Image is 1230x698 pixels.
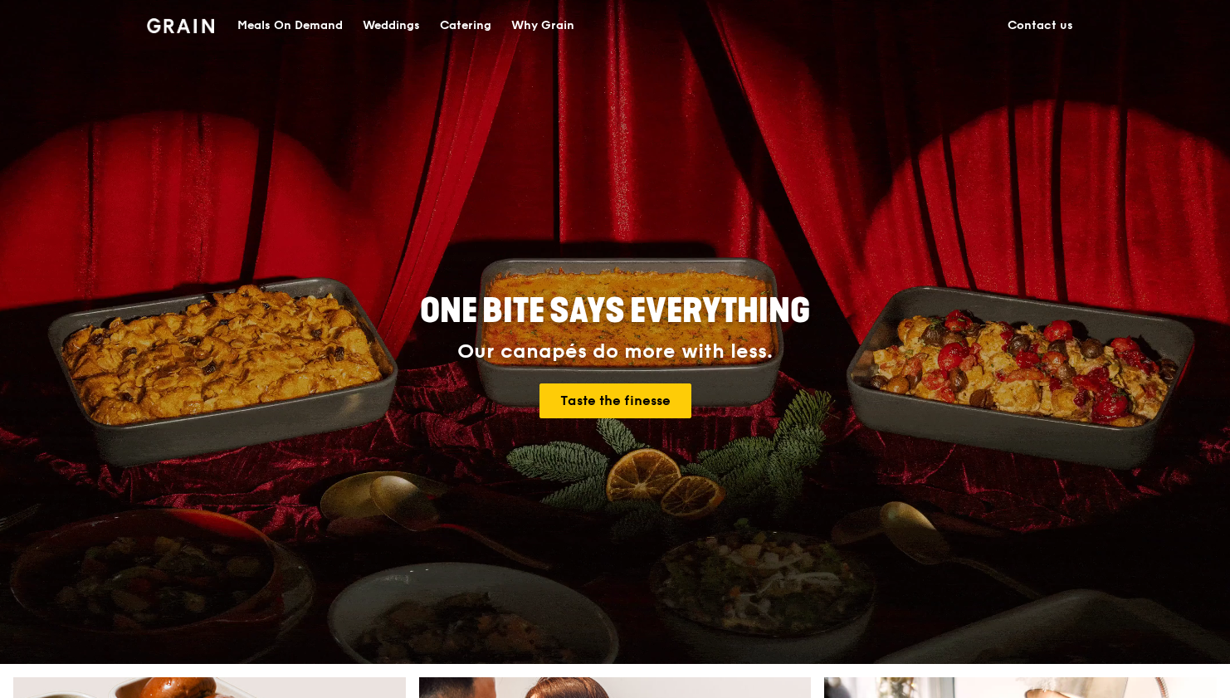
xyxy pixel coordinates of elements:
[353,1,430,51] a: Weddings
[511,1,574,51] div: Why Grain
[440,1,491,51] div: Catering
[501,1,584,51] a: Why Grain
[237,1,343,51] div: Meals On Demand
[430,1,501,51] a: Catering
[363,1,420,51] div: Weddings
[420,291,810,331] span: ONE BITE SAYS EVERYTHING
[147,18,214,33] img: Grain
[998,1,1083,51] a: Contact us
[539,383,691,418] a: Taste the finesse
[316,340,914,364] div: Our canapés do more with less.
